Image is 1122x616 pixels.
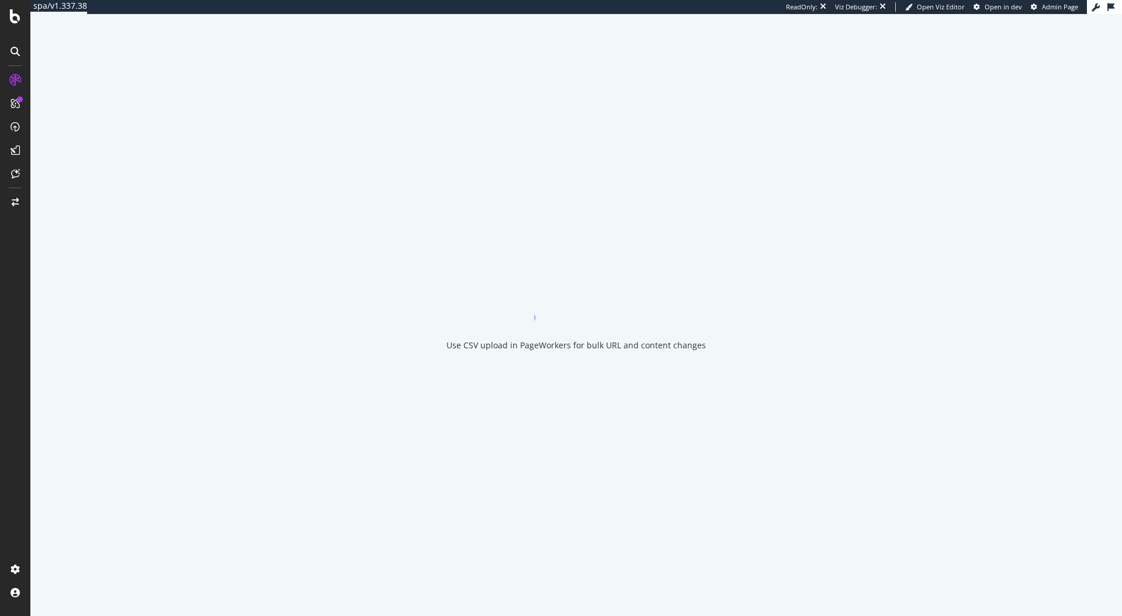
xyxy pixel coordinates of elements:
a: Open Viz Editor [905,2,965,12]
span: Admin Page [1042,2,1078,11]
span: Open in dev [985,2,1022,11]
div: Use CSV upload in PageWorkers for bulk URL and content changes [446,340,706,351]
div: animation [534,279,618,321]
a: Open in dev [974,2,1022,12]
div: Viz Debugger: [835,2,877,12]
div: ReadOnly: [786,2,818,12]
span: Open Viz Editor [917,2,965,11]
a: Admin Page [1031,2,1078,12]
